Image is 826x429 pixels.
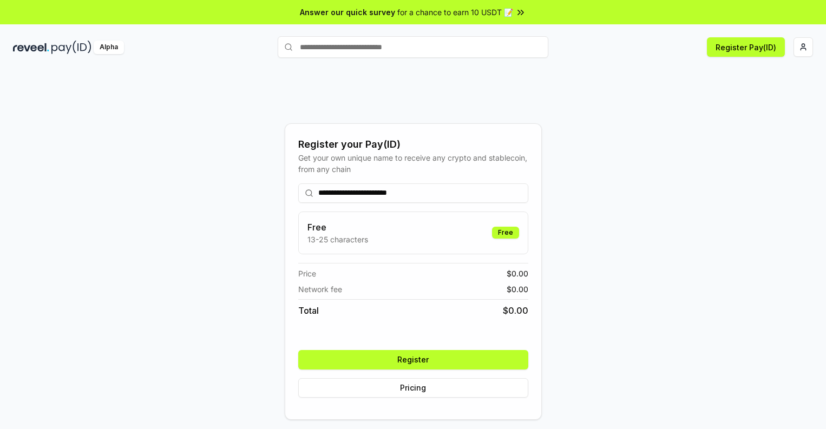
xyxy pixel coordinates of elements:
[298,283,342,295] span: Network fee
[298,304,319,317] span: Total
[298,137,528,152] div: Register your Pay(ID)
[707,37,785,57] button: Register Pay(ID)
[300,6,395,18] span: Answer our quick survey
[492,227,519,239] div: Free
[298,152,528,175] div: Get your own unique name to receive any crypto and stablecoin, from any chain
[298,268,316,279] span: Price
[307,221,368,234] h3: Free
[307,234,368,245] p: 13-25 characters
[503,304,528,317] span: $ 0.00
[51,41,91,54] img: pay_id
[94,41,124,54] div: Alpha
[397,6,513,18] span: for a chance to earn 10 USDT 📝
[507,268,528,279] span: $ 0.00
[298,350,528,369] button: Register
[507,283,528,295] span: $ 0.00
[13,41,49,54] img: reveel_dark
[298,378,528,398] button: Pricing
